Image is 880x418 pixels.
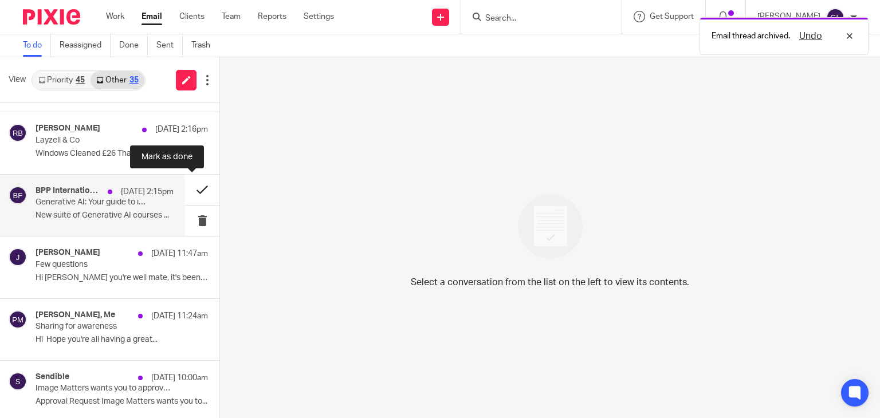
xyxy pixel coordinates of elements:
h4: Sendible [36,372,69,382]
a: Priority45 [33,71,91,89]
a: Other35 [91,71,144,89]
a: To do [23,34,51,57]
a: Reassigned [60,34,111,57]
p: Approval Request Image Matters wants you to... [36,397,208,407]
p: [DATE] 2:15pm [121,186,174,198]
img: svg%3E [9,248,27,266]
a: Work [106,11,124,22]
a: Reports [258,11,286,22]
p: [DATE] 10:00am [151,372,208,384]
button: Undo [796,29,826,43]
h4: [PERSON_NAME], Me [36,310,115,320]
p: Select a conversation from the list on the left to view its contents. [411,275,689,289]
p: Email thread archived. [712,30,790,42]
img: svg%3E [9,310,27,329]
p: Sharing for awareness [36,322,174,332]
p: Windows Cleaned £26 Thanks [PERSON_NAME] Bank:... [36,149,208,159]
p: Hi Hope you're all having a great... [36,335,208,345]
h4: BPP International Finance [36,186,102,196]
h4: [PERSON_NAME] [36,248,100,258]
p: New suite of Generative AI courses ... [36,211,174,220]
p: Image Matters wants you to approve a post [36,384,174,393]
p: [DATE] 2:16pm [155,124,208,135]
img: svg%3E [9,186,27,204]
span: View [9,74,26,86]
img: svg%3E [9,372,27,391]
p: Layzell & Co [36,136,174,145]
a: Settings [304,11,334,22]
div: 35 [129,76,139,84]
img: Pixie [23,9,80,25]
img: svg%3E [9,124,27,142]
p: [DATE] 11:24am [151,310,208,322]
p: Generative AI: Your guide to impactful and responsible use in the workplace [36,198,146,207]
a: Done [119,34,148,57]
img: svg%3E [826,8,844,26]
div: 45 [76,76,85,84]
a: Sent [156,34,183,57]
a: Team [222,11,241,22]
h4: [PERSON_NAME] [36,124,100,133]
p: Hi [PERSON_NAME] you're well mate, it's been a... [36,273,208,283]
a: Email [142,11,162,22]
img: image [510,187,590,266]
p: Few questions [36,260,174,270]
a: Clients [179,11,205,22]
p: [DATE] 11:47am [151,248,208,259]
a: Trash [191,34,219,57]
